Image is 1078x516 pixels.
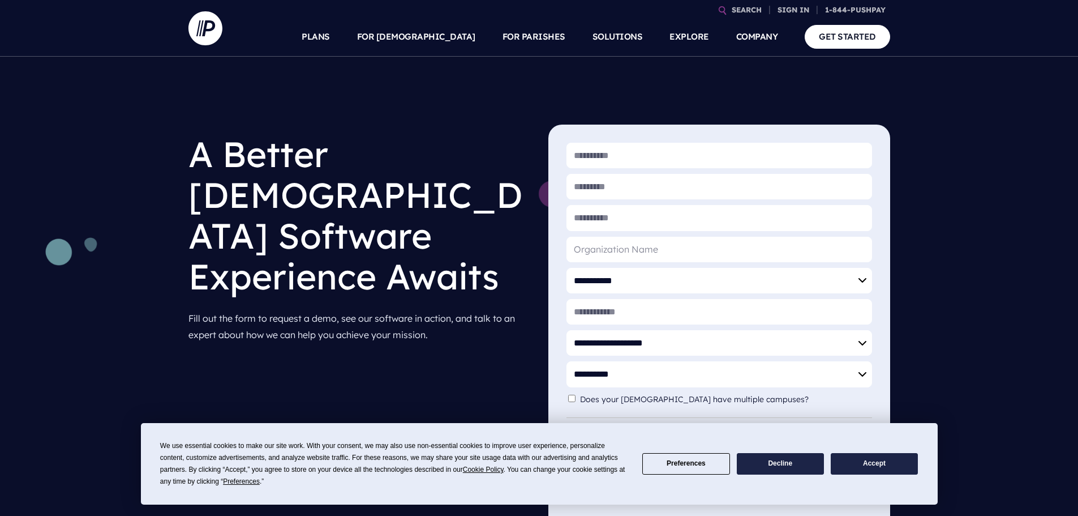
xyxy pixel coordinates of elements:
div: Cookie Consent Prompt [141,423,938,505]
a: SOLUTIONS [592,17,643,57]
a: GET STARTED [805,25,890,48]
button: Decline [737,453,824,475]
span: Cookie Policy [463,466,504,474]
p: Fill out the form to request a demo, see our software in action, and talk to an expert about how ... [188,306,530,348]
button: Preferences [642,453,729,475]
a: FOR [DEMOGRAPHIC_DATA] [357,17,475,57]
label: Does your [DEMOGRAPHIC_DATA] have multiple campuses? [580,395,814,404]
a: FOR PARISHES [503,17,565,57]
h1: A Better [DEMOGRAPHIC_DATA] Software Experience Awaits [188,125,530,306]
div: By filling out the form you consent to receive information from Pushpay at the email address or t... [566,417,872,453]
span: Preferences [223,477,260,485]
input: Organization Name [566,237,872,262]
button: Accept [831,453,918,475]
a: PLANS [302,17,330,57]
div: We use essential cookies to make our site work. With your consent, we may also use non-essential ... [160,440,629,488]
a: COMPANY [736,17,778,57]
a: EXPLORE [669,17,709,57]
